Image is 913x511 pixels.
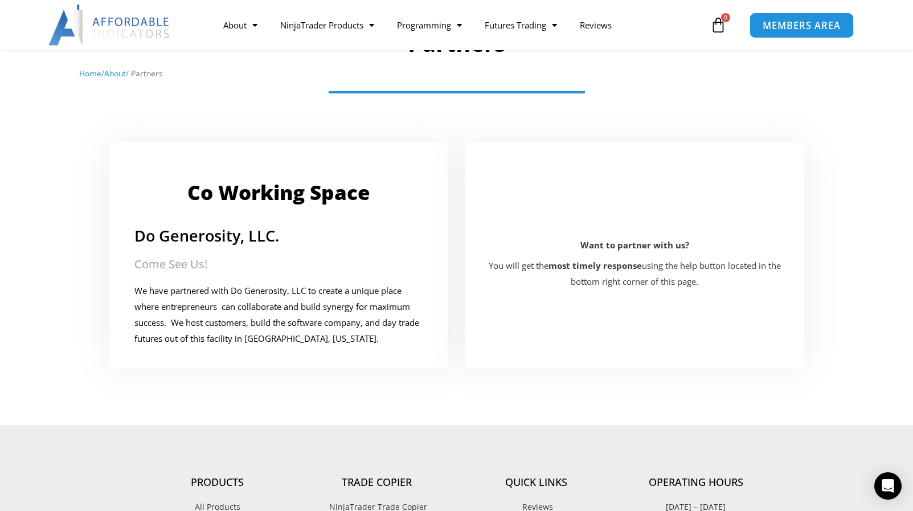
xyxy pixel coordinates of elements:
[568,12,623,38] a: Reviews
[48,5,171,46] img: LogoAI | Affordable Indicators – NinjaTrader
[138,476,297,489] h4: Products
[548,260,642,271] strong: most timely response
[616,476,776,489] h4: Operating Hours
[134,283,423,346] p: We have partnered with Do Generosity, LLC to create a unique place where entrepreneurs can collab...
[693,9,743,42] a: 0
[104,68,126,79] a: About
[484,258,785,290] p: You will get the using the help button located in the bottom right corner of this page.
[212,12,707,38] nav: Menu
[750,12,854,38] a: MEMBERS AREA
[457,476,616,489] h4: Quick Links
[297,476,457,489] h4: Trade Copier
[473,12,568,38] a: Futures Trading
[580,239,689,251] b: Want to partner with us?
[187,179,370,206] a: Co Working Space
[134,226,423,246] h2: Do Generosity, LLC.
[763,21,841,30] span: MEMBERS AREA
[134,257,423,272] h2: Come See Us!
[79,66,834,81] nav: Breadcrumb
[212,12,269,38] a: About
[269,12,386,38] a: NinjaTrader Products
[874,472,902,500] div: Open Intercom Messenger
[79,68,101,79] a: Home
[721,13,730,22] span: 0
[386,12,473,38] a: Programming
